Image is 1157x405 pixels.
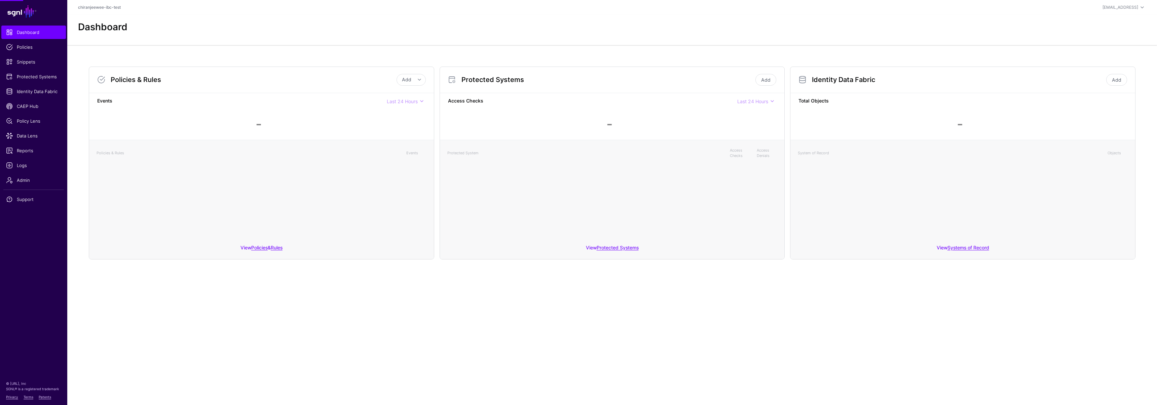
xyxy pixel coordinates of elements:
[1,129,66,143] a: Data Lens
[6,381,61,386] p: © [URL], Inc
[6,29,61,36] span: Dashboard
[6,177,61,184] span: Admin
[1,26,66,39] a: Dashboard
[6,147,61,154] span: Reports
[6,58,61,65] span: Snippets
[1,85,66,98] a: Identity Data Fabric
[1,99,66,113] a: CAEP Hub
[1,144,66,157] a: Reports
[6,162,61,169] span: Logs
[6,88,61,95] span: Identity Data Fabric
[6,132,61,139] span: Data Lens
[6,103,61,110] span: CAEP Hub
[6,196,61,203] span: Support
[1,159,66,172] a: Logs
[6,395,18,399] a: Privacy
[1,55,66,69] a: Snippets
[1,40,66,54] a: Policies
[39,395,51,399] a: Patents
[24,395,33,399] a: Terms
[4,4,63,19] a: SGNL
[6,73,61,80] span: Protected Systems
[6,386,61,392] p: SGNL® is a registered trademark
[1,114,66,128] a: Policy Lens
[6,118,61,124] span: Policy Lens
[1,70,66,83] a: Protected Systems
[6,44,61,50] span: Policies
[1,173,66,187] a: Admin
